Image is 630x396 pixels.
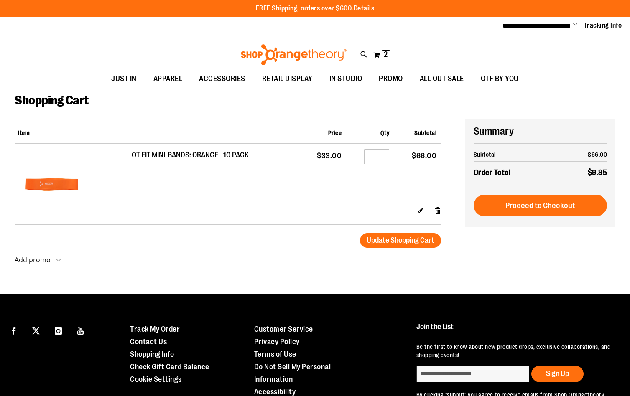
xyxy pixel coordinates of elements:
[130,338,167,346] a: Contact Us
[153,69,183,88] span: APPAREL
[384,50,388,58] span: 2
[51,323,66,338] a: Visit our Instagram page
[505,201,575,210] span: Proceed to Checkout
[254,363,331,383] a: Do Not Sell My Personal Information
[546,369,569,378] span: Sign Up
[584,21,622,30] a: Tracking Info
[531,366,584,382] button: Sign Up
[420,69,464,88] span: ALL OUT SALE
[18,150,128,221] a: OT FIT MINI-BANDS: ORANGE - 10 PACK
[380,129,390,136] span: Qty
[416,323,614,338] h4: Join the List
[199,69,245,88] span: ACCESSORIES
[132,151,250,160] a: OT FIT MINI-BANDS: ORANGE - 10 PACK
[18,150,87,219] img: OT FIT MINI-BANDS: ORANGE - 10 PACK
[15,256,61,268] button: Add promo
[474,195,607,216] button: Proceed to Checkout
[240,44,348,65] img: Shop Orangetheory
[15,93,89,107] span: Shopping Cart
[254,388,296,396] a: Accessibility
[32,327,40,335] img: Twitter
[254,325,313,333] a: Customer Service
[416,366,529,382] input: enter email
[328,129,342,136] span: Price
[317,152,342,160] span: $33.00
[367,236,434,244] span: Update Shopping Cart
[254,350,296,358] a: Terms of Use
[256,4,375,13] p: FREE Shipping, orders over $600.
[262,69,313,88] span: RETAIL DISPLAY
[360,233,441,248] button: Update Shopping Cart
[111,69,137,88] span: JUST IN
[6,323,21,338] a: Visit our Facebook page
[354,5,375,12] a: Details
[130,350,174,358] a: Shopping Info
[15,255,51,264] strong: Add promo
[412,152,436,160] span: $66.00
[588,168,607,177] span: $9.85
[29,323,43,338] a: Visit our X page
[481,69,519,88] span: OTF BY YOU
[130,363,209,371] a: Check Gift Card Balance
[434,206,441,215] a: Remove item
[130,325,180,333] a: Track My Order
[254,338,300,346] a: Privacy Policy
[414,129,436,136] span: Subtotal
[573,21,577,30] button: Account menu
[474,124,607,138] h2: Summary
[74,323,88,338] a: Visit our Youtube page
[588,151,607,158] span: $66.00
[474,166,511,178] strong: Order Total
[474,148,556,162] th: Subtotal
[379,69,403,88] span: PROMO
[18,129,30,136] span: Item
[130,375,182,383] a: Cookie Settings
[329,69,362,88] span: IN STUDIO
[416,343,614,359] p: Be the first to know about new product drops, exclusive collaborations, and shopping events!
